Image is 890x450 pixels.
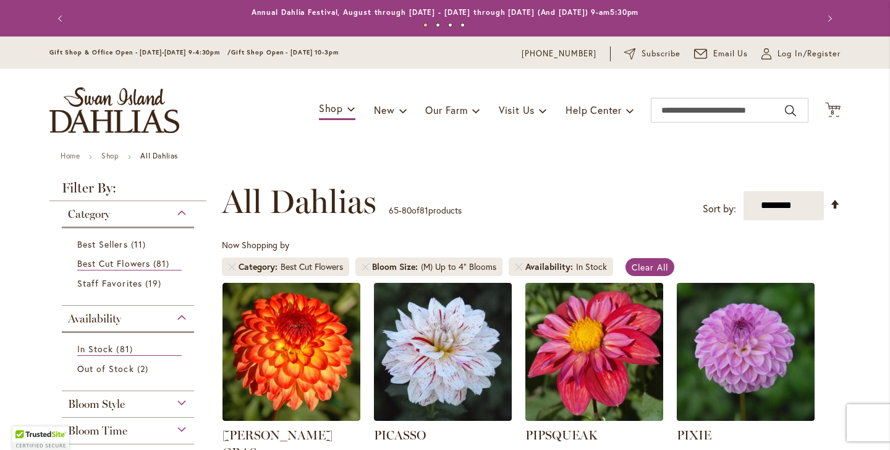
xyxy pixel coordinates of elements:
img: PIPSQUEAK [525,283,663,421]
span: Out of Stock [77,363,134,374]
div: Best Cut Flowers [281,261,343,273]
a: Staff Favorites [77,277,182,290]
span: Clear All [632,261,668,273]
img: PICASSO [374,283,512,421]
iframe: Launch Accessibility Center [9,406,44,441]
a: MARDY GRAS [222,412,360,423]
strong: All Dahlias [140,151,178,160]
span: 81 [153,257,172,270]
button: Next [816,6,841,31]
a: PICASSO [374,428,426,443]
div: (M) Up to 4" Blooms [421,261,496,273]
a: PICASSO [374,412,512,423]
button: 1 of 4 [423,23,428,27]
a: Best Cut Flowers [77,257,182,270]
a: Email Us [694,48,748,60]
span: 2 [137,362,151,375]
span: Visit Us [499,103,535,116]
span: New [374,103,394,116]
span: 80 [402,204,412,216]
span: 11 [131,238,149,251]
p: - of products [389,201,462,220]
button: 2 of 4 [436,23,440,27]
span: All Dahlias [222,183,376,220]
label: Sort by: [703,197,736,220]
span: Bloom Size [372,261,421,273]
span: Availability [68,312,121,326]
button: 4 of 4 [460,23,465,27]
span: Bloom Time [68,424,127,438]
span: Staff Favorites [77,277,142,289]
span: Email Us [713,48,748,60]
a: Log In/Register [761,48,841,60]
a: Annual Dahlia Festival, August through [DATE] - [DATE] through [DATE] (And [DATE]) 9-am5:30pm [252,7,639,17]
span: Best Sellers [77,238,128,250]
a: Remove Category Best Cut Flowers [228,263,235,270]
span: Log In/Register [778,48,841,60]
strong: Filter By: [49,181,206,201]
span: 19 [145,277,164,290]
span: In Stock [77,343,113,355]
a: Subscribe [624,48,680,60]
span: Bloom Style [68,397,125,411]
a: PIXIE [677,412,815,423]
a: Best Sellers [77,238,182,251]
span: 81 [420,204,428,216]
img: PIXIE [677,283,815,421]
span: Our Farm [425,103,467,116]
span: Gift Shop & Office Open - [DATE]-[DATE] 9-4:30pm / [49,48,231,56]
span: Shop [319,102,343,115]
a: Shop [101,151,119,160]
button: Previous [49,6,74,31]
span: Gift Shop Open - [DATE] 10-3pm [231,48,339,56]
a: In Stock 81 [77,342,182,356]
a: PIXIE [677,428,711,443]
span: Category [68,207,110,221]
span: Now Shopping by [222,239,289,251]
a: Clear All [625,258,674,276]
span: 65 [389,204,399,216]
a: PIPSQUEAK [525,412,663,423]
a: Remove Availability In Stock [515,263,522,270]
div: In Stock [576,261,607,273]
span: Availability [525,261,576,273]
span: Category [239,261,281,273]
button: 8 [825,102,841,119]
button: 3 of 4 [448,23,452,27]
span: 8 [831,108,835,116]
span: Subscribe [642,48,680,60]
img: MARDY GRAS [222,283,360,421]
span: Best Cut Flowers [77,257,150,269]
span: 81 [116,342,135,355]
a: Out of Stock 2 [77,362,182,375]
span: Help Center [566,103,622,116]
a: PIPSQUEAK [525,428,598,443]
a: [PHONE_NUMBER] [522,48,596,60]
a: Remove Bloom Size (M) Up to 4" Blooms [362,263,369,270]
a: store logo [49,87,179,133]
a: Home [61,151,80,160]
